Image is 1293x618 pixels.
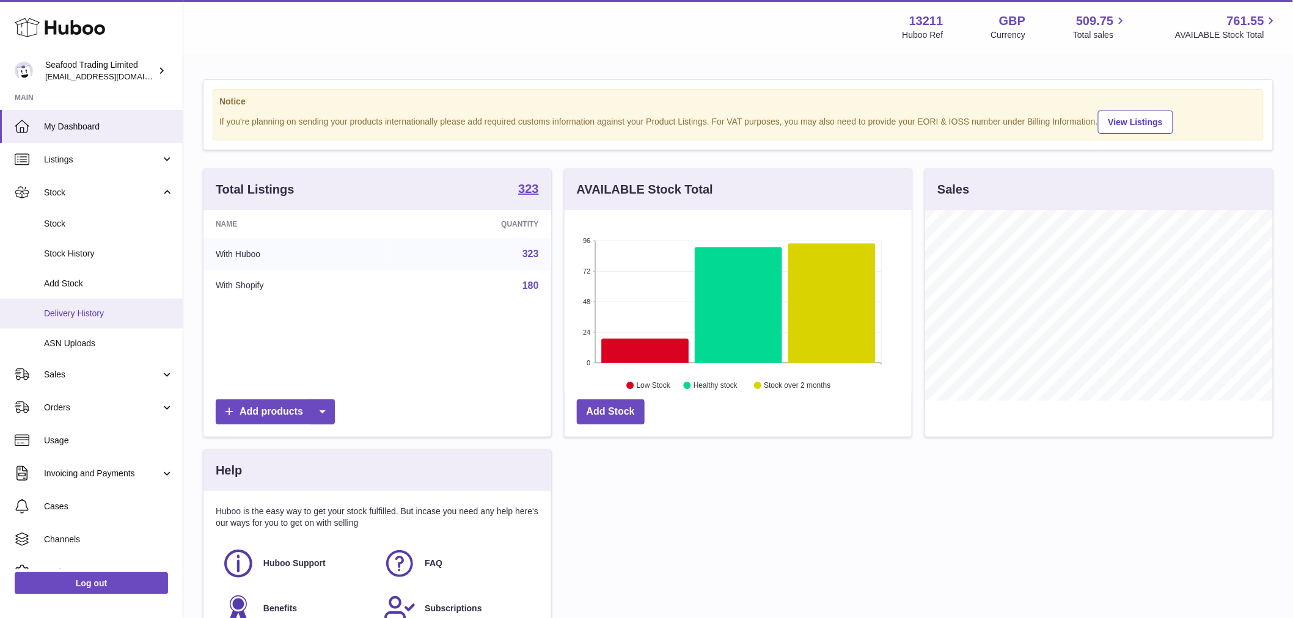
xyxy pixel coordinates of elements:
text: Low Stock [637,382,671,390]
a: 509.75 Total sales [1073,13,1127,41]
span: Delivery History [44,308,174,319]
span: AVAILABLE Stock Total [1175,29,1278,41]
a: 761.55 AVAILABLE Stock Total [1175,13,1278,41]
h3: Sales [937,181,969,198]
th: Name [203,210,391,238]
span: Stock [44,218,174,230]
span: Total sales [1073,29,1127,41]
span: Benefits [263,603,297,614]
a: 323 [518,183,538,197]
td: With Shopify [203,270,391,302]
span: Channels [44,534,174,545]
a: View Listings [1098,111,1173,134]
strong: Notice [219,96,1257,107]
text: 24 [583,329,590,336]
h3: AVAILABLE Stock Total [577,181,713,198]
span: Listings [44,154,161,165]
span: Subscriptions [425,603,482,614]
a: 323 [522,249,539,259]
strong: 13211 [909,13,943,29]
p: Huboo is the easy way to get your stock fulfilled. But incase you need any help here's our ways f... [216,506,539,529]
th: Quantity [391,210,551,238]
div: Seafood Trading Limited [45,59,155,82]
strong: 323 [518,183,538,195]
a: Add Stock [577,399,645,424]
text: 0 [587,359,590,366]
strong: GBP [999,13,1025,29]
img: internalAdmin-13211@internal.huboo.com [15,62,33,80]
h3: Help [216,462,242,479]
a: 180 [522,280,539,291]
span: Orders [44,402,161,413]
text: 72 [583,267,590,275]
span: Add Stock [44,278,174,289]
span: Invoicing and Payments [44,468,161,479]
span: Stock History [44,248,174,260]
span: Stock [44,187,161,198]
span: My Dashboard [44,121,174,133]
div: Currency [991,29,1026,41]
text: 96 [583,237,590,244]
a: Huboo Support [222,547,371,580]
span: Cases [44,501,174,512]
a: Log out [15,572,168,594]
span: Settings [44,567,174,578]
a: Add products [216,399,335,424]
a: FAQ [383,547,532,580]
span: 509.75 [1076,13,1113,29]
span: Usage [44,435,174,446]
td: With Huboo [203,238,391,270]
h3: Total Listings [216,181,295,198]
text: 48 [583,298,590,305]
span: [EMAIL_ADDRESS][DOMAIN_NAME] [45,71,180,81]
div: If you're planning on sending your products internationally please add required customs informati... [219,109,1257,134]
text: Stock over 2 months [764,382,830,390]
div: Huboo Ref [903,29,943,41]
span: 761.55 [1227,13,1264,29]
text: Healthy stock [694,382,738,390]
span: Sales [44,369,161,380]
span: FAQ [425,558,442,569]
span: Huboo Support [263,558,326,569]
span: ASN Uploads [44,338,174,349]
